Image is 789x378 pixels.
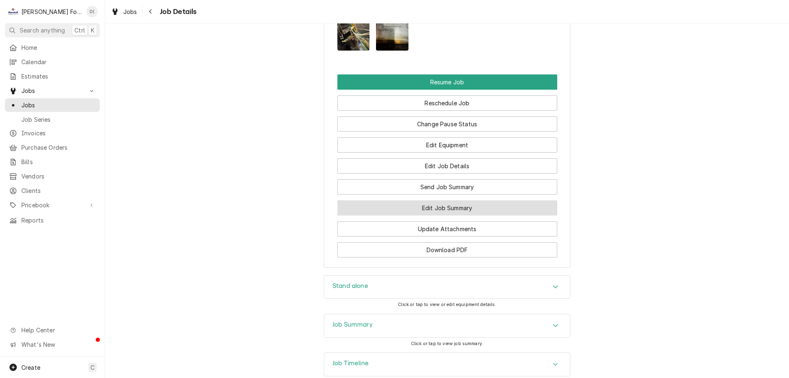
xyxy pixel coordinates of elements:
[5,155,100,169] a: Bills
[21,201,83,209] span: Pricebook
[21,158,96,166] span: Bills
[157,6,197,17] span: Job Details
[7,6,19,17] div: Marshall Food Equipment Service's Avatar
[5,323,100,337] a: Go to Help Center
[21,7,82,16] div: [PERSON_NAME] Food Equipment Service
[324,276,570,299] button: Accordion Details Expand Trigger
[21,186,96,195] span: Clients
[324,276,570,299] div: Accordion Header
[324,353,570,376] button: Accordion Details Expand Trigger
[411,341,483,346] span: Click or tap to view job summary.
[123,7,137,16] span: Jobs
[21,115,96,124] span: Job Series
[108,5,141,19] a: Jobs
[398,302,496,307] span: Click or tap to view or edit equipment details.
[5,70,100,83] a: Estimates
[5,23,100,37] button: Search anythingCtrlK
[337,237,557,257] div: Button Group Row
[21,72,96,81] span: Estimates
[332,282,368,290] h3: Stand alone
[337,7,370,51] img: tNxAXpB8Ru68wm7e90eV
[21,86,83,95] span: Jobs
[144,5,157,18] button: Navigate back
[5,141,100,154] a: Purchase Orders
[337,74,557,90] div: Button Group Row
[337,111,557,132] div: Button Group Row
[21,364,40,371] span: Create
[337,1,557,57] span: Attachments
[5,169,100,183] a: Vendors
[86,6,98,17] div: D(
[21,216,96,225] span: Reports
[337,95,557,111] button: Reschedule Job
[5,184,100,197] a: Clients
[86,6,98,17] div: Derek Testa (81)'s Avatar
[337,153,557,174] div: Button Group Row
[332,321,373,329] h3: Job Summary
[5,126,100,140] a: Invoices
[5,338,100,351] a: Go to What's New
[337,137,557,153] button: Edit Equipment
[324,314,570,337] div: Accordion Header
[324,314,570,337] button: Accordion Details Expand Trigger
[5,98,100,112] a: Jobs
[337,179,557,195] button: Send Job Summary
[21,58,96,66] span: Calendar
[21,340,95,349] span: What's New
[5,213,100,227] a: Reports
[90,363,95,372] span: C
[324,275,570,299] div: Stand alone
[5,198,100,212] a: Go to Pricebook
[337,74,557,257] div: Button Group
[376,7,408,51] img: p7PpxffT6SxBI0MxB5kw
[337,221,557,237] button: Update Attachments
[337,200,557,216] button: Edit Job Summary
[337,195,557,216] div: Button Group Row
[21,172,96,181] span: Vendors
[337,132,557,153] div: Button Group Row
[21,101,96,109] span: Jobs
[21,326,95,334] span: Help Center
[5,84,100,97] a: Go to Jobs
[332,359,369,367] h3: Job Timeline
[337,216,557,237] div: Button Group Row
[337,74,557,90] button: Resume Job
[324,314,570,338] div: Job Summary
[74,26,85,35] span: Ctrl
[5,55,100,69] a: Calendar
[91,26,95,35] span: K
[5,41,100,54] a: Home
[21,43,96,52] span: Home
[324,352,570,376] div: Job Timeline
[5,113,100,126] a: Job Series
[337,90,557,111] div: Button Group Row
[337,242,557,257] button: Download PDF
[21,129,96,137] span: Invoices
[337,116,557,132] button: Change Pause Status
[7,6,19,17] div: M
[337,174,557,195] div: Button Group Row
[20,26,65,35] span: Search anything
[324,353,570,376] div: Accordion Header
[21,143,96,152] span: Purchase Orders
[337,158,557,174] button: Edit Job Details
